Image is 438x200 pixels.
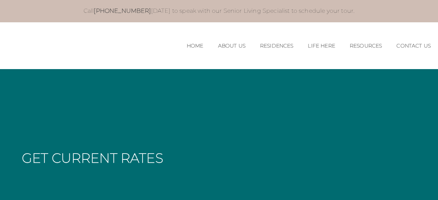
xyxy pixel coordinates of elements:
[22,151,163,165] h2: Get Current Rates
[350,43,382,49] a: Resources
[29,7,409,15] p: Call [DATE] to speak with our Senior Living Specialist to schedule your tour.
[187,43,204,49] a: Home
[94,7,151,14] a: [PHONE_NUMBER]
[396,43,431,49] a: Contact Us
[308,43,335,49] a: Life Here
[260,43,294,49] a: Residences
[218,43,245,49] a: About Us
